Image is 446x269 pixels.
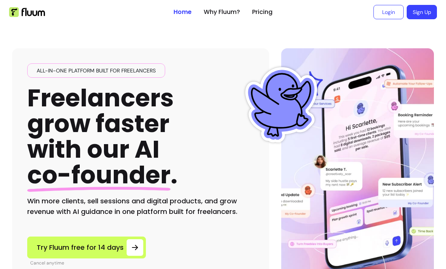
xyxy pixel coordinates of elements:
img: Fluum Logo [9,7,45,17]
p: Cancel anytime [30,260,146,266]
h2: Win more clients, sell sessions and digital products, and grow revenue with AI guidance in one pl... [27,196,254,217]
a: Try Fluum free for 14 days [27,237,146,258]
a: Why Fluum? [204,8,240,17]
img: Fluum Duck sticker [243,67,319,143]
span: co-founder [27,158,170,192]
a: Pricing [252,8,273,17]
a: Sign Up [407,5,437,19]
a: Home [173,8,192,17]
a: Login [373,5,404,19]
h1: Freelancers grow faster with our AI . [27,85,178,188]
span: Try Fluum free for 14 days [37,242,124,253]
span: All-in-one platform built for freelancers [34,67,159,74]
